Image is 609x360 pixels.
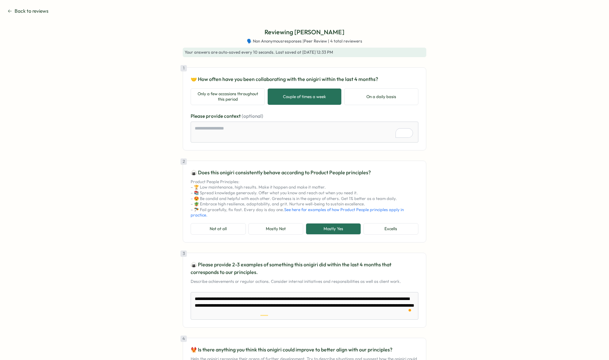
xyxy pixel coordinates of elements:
[191,88,265,105] button: Only a few occasions throughout this period
[191,279,418,284] p: Describe achievements or regular actions. Consider internal initiatives and responsibilities as w...
[191,113,206,119] span: Please
[180,65,187,71] div: 1
[191,346,418,354] p: 🐦‍🔥 Is there anything you think this onigiri could improve to better align with our principles?
[191,223,246,235] button: Not at all
[344,88,418,105] button: On a daily basis
[183,48,426,57] div: . Last saved at [DATE] 12:33 PM
[180,158,187,165] div: 2
[191,169,418,177] p: 🍙 Does this onigiri consistently behave according to Product People principles?
[224,113,242,119] span: context
[191,261,418,277] p: 🍙 Please provide 2-3 examples of something this onigiri did within the last 4 months that corresp...
[180,250,187,257] div: 3
[191,207,404,218] a: See here for examples of how Product People principles apply in practice.
[363,223,419,235] button: Excells
[8,8,49,15] button: Back to reviews
[191,122,418,143] textarea: To enrich screen reader interactions, please activate Accessibility in Grammarly extension settings
[191,179,418,218] p: Product People Principles: – 🏆 Low maintenance, high results. Make it happen and make it matter. ...
[15,8,49,15] span: Back to reviews
[242,113,263,119] span: (optional)
[247,38,362,44] span: 🗣️ Non Anonymous responses | Peer Review | 4 total reviewers
[248,223,304,235] button: Mostly Not
[267,88,342,105] button: Couple of times a week
[185,50,273,55] span: Your answers are auto-saved every 10 seconds
[265,27,344,37] p: Reviewing [PERSON_NAME]
[206,113,224,119] span: provide
[180,336,187,342] div: 4
[191,75,418,83] p: 🤝 How often have you been collaborating with the onigiri within the last 4 months?
[191,292,418,320] textarea: To enrich screen reader interactions, please activate Accessibility in Grammarly extension settings
[306,223,361,235] button: Mostly Yes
